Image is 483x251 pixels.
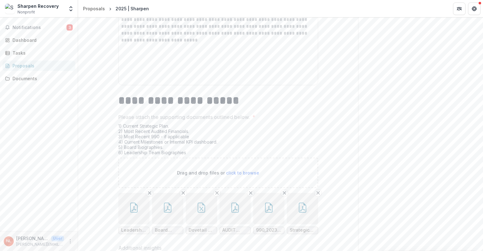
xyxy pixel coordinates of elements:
[189,228,214,233] span: Dovetail 5 year financial & KPIs reporting template_Jan 2025 3.xlsx
[51,236,64,241] p: User
[2,61,75,71] a: Proposals
[226,170,259,175] span: click to browse
[83,5,105,12] div: Proposals
[118,123,318,158] div: 1) Current Strategic Plan. 2) Most Recent Audited Financials. 3) Most Recent 990 - if applicable ...
[468,2,481,15] button: Get Help
[12,25,67,30] span: Notifications
[81,4,107,13] a: Proposals
[12,62,70,69] div: Proposals
[121,228,147,233] span: Leadership Team.pdf
[81,4,151,13] nav: breadcrumb
[253,193,284,234] div: Remove File990_2023.PDF
[222,228,248,233] span: AUDIT Financial Statement [DATE].pdf
[177,170,259,176] p: Drag and drop files or
[186,193,217,234] div: Remove FileDovetail 5 year financial & KPIs reporting template_Jan 2025 3.xlsx
[118,113,250,121] p: Please attach the supporting documents outlined below.
[155,228,180,233] span: Board Member Bios.pdf
[2,48,75,58] a: Tasks
[2,22,75,32] button: Notifications3
[16,235,49,242] p: [PERSON_NAME]
[67,24,73,31] span: 3
[2,73,75,84] a: Documents
[213,189,221,197] button: Remove File
[453,2,466,15] button: Partners
[116,5,149,12] div: 2025 | Sharpen
[2,35,75,45] a: Dashboard
[67,238,74,245] button: More
[256,228,282,233] span: 990_2023.PDF
[5,4,15,14] img: Sharpen Recovery
[152,193,183,234] div: Remove FileBoard Member Bios.pdf
[12,75,70,82] div: Documents
[219,193,251,234] div: Remove FileAUDIT Financial Statement [DATE].pdf
[17,3,59,9] div: Sharpen Recovery
[12,37,70,43] div: Dashboard
[6,239,11,243] div: Nick Long
[118,193,150,234] div: Remove FileLeadership Team.pdf
[146,189,153,197] button: Remove File
[287,193,318,234] div: Remove FileStrategic Plan ([DATE]–[DATE]).pdf
[290,228,315,233] span: Strategic Plan ([DATE]–[DATE]).pdf
[314,189,322,197] button: Remove File
[16,242,64,247] p: [PERSON_NAME][EMAIL_ADDRESS][DOMAIN_NAME]
[12,50,70,56] div: Tasks
[180,189,187,197] button: Remove File
[247,189,254,197] button: Remove File
[281,189,288,197] button: Remove File
[17,9,35,15] span: Nonprofit
[67,2,75,15] button: Open entity switcher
